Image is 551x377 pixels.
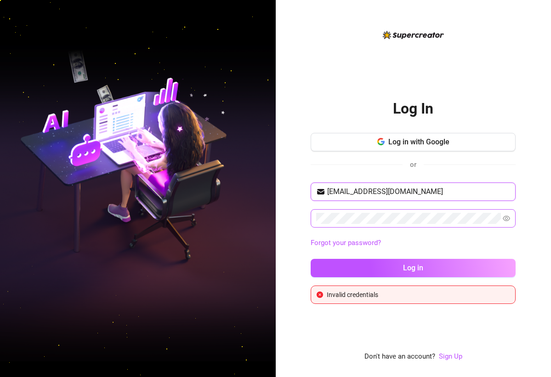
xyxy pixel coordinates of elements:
[311,239,381,247] a: Forgot your password?
[503,215,510,222] span: eye
[327,290,510,300] div: Invalid credentials
[439,352,462,360] a: Sign Up
[327,186,510,197] input: Your email
[403,263,423,272] span: Log in
[317,291,323,298] span: close-circle
[393,99,433,118] h2: Log In
[311,133,516,151] button: Log in with Google
[410,160,416,169] span: or
[388,137,449,146] span: Log in with Google
[439,351,462,362] a: Sign Up
[311,238,516,249] a: Forgot your password?
[364,351,435,362] span: Don't have an account?
[311,259,516,277] button: Log in
[383,31,444,39] img: logo-BBDzfeDw.svg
